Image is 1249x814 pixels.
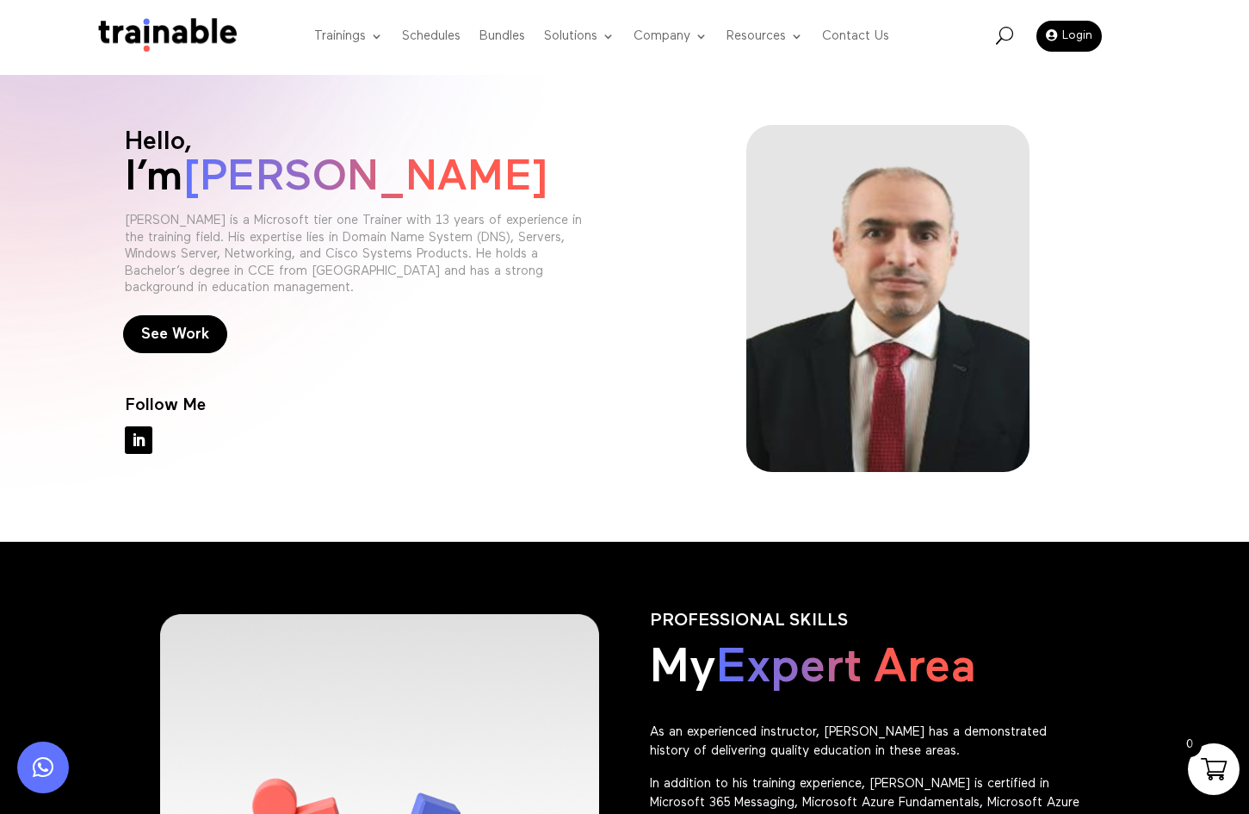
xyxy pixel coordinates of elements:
[125,212,597,309] p: [PERSON_NAME] is a Microsoft tier one Trainer with 13 years of experience in the training field. ...
[125,398,206,413] p: Follow Me
[1178,733,1202,757] span: 0
[650,613,1089,628] p: PROFESSIONAL SKILLS
[125,152,597,212] h1: I’m
[182,156,548,199] span: [PERSON_NAME]
[125,135,597,150] p: Hello,
[650,723,1089,774] p: As an experienced instructor, [PERSON_NAME] has a demonstrated history of delivering quality educ...
[716,644,975,693] span: Expert Area
[125,426,152,454] a: Follow on LinkedIn
[650,640,1089,706] h2: My
[123,315,227,352] a: See Work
